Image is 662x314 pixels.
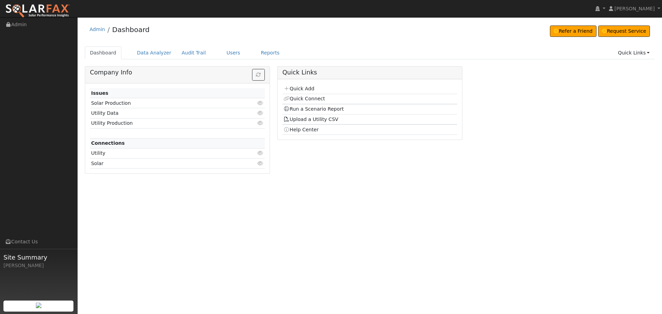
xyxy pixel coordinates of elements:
a: Quick Add [283,86,314,91]
a: Audit Trail [177,47,211,59]
a: Quick Connect [283,96,325,101]
span: [PERSON_NAME] [614,6,655,11]
i: Click to view [258,101,264,105]
td: Utility Production [90,118,237,128]
img: SolarFax [5,4,70,18]
i: Click to view [258,111,264,115]
strong: Issues [91,90,108,96]
td: Solar [90,159,237,169]
a: Run a Scenario Report [283,106,344,112]
a: Refer a Friend [550,26,596,37]
a: Users [221,47,245,59]
td: Solar Production [90,98,237,108]
img: retrieve [36,303,41,308]
i: Click to view [258,151,264,155]
strong: Connections [91,140,125,146]
a: Help Center [283,127,319,132]
a: Admin [90,27,105,32]
a: Upload a Utility CSV [283,117,338,122]
a: Dashboard [85,47,122,59]
div: [PERSON_NAME] [3,262,74,269]
span: Site Summary [3,253,74,262]
a: Quick Links [613,47,655,59]
a: Data Analyzer [132,47,177,59]
a: Reports [256,47,285,59]
h5: Company Info [90,69,265,76]
i: Click to view [258,161,264,166]
a: Request Service [598,26,650,37]
a: Dashboard [112,26,150,34]
i: Click to view [258,121,264,125]
td: Utility [90,148,237,158]
h5: Quick Links [282,69,457,76]
td: Utility Data [90,108,237,118]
